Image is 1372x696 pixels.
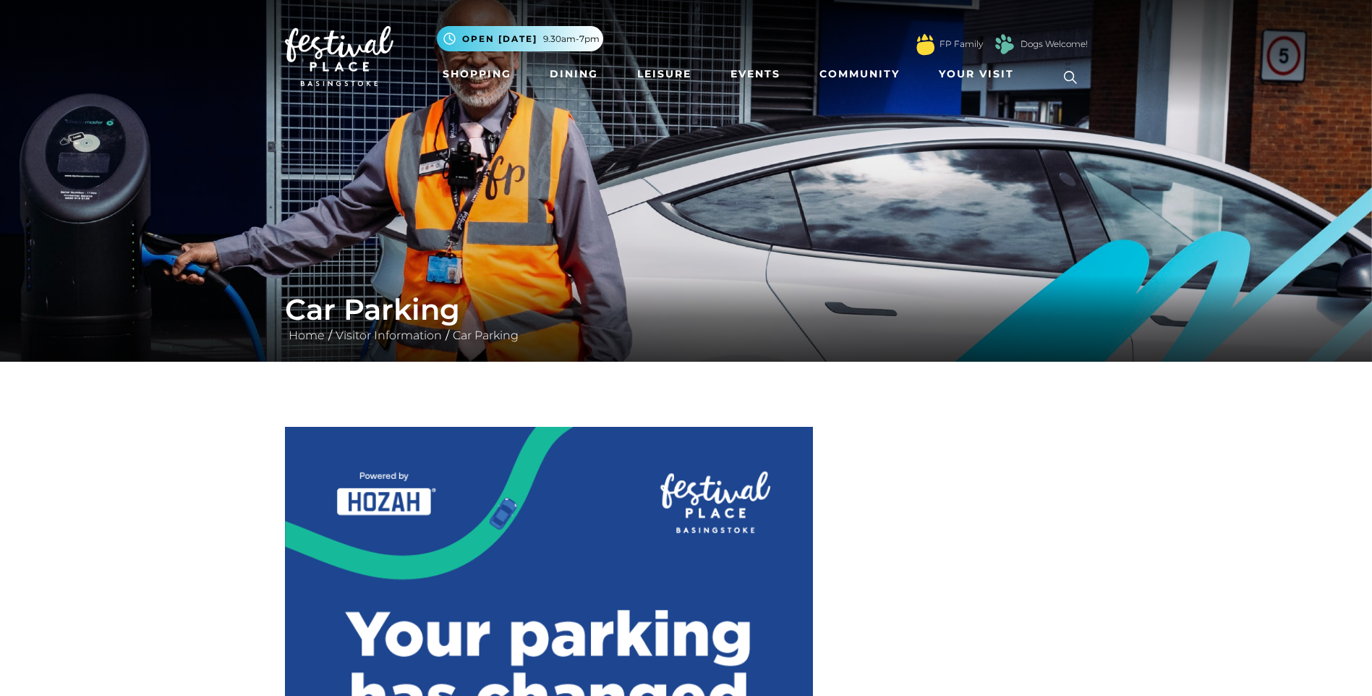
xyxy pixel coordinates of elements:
a: Home [285,328,328,342]
a: Dogs Welcome! [1021,38,1088,51]
a: FP Family [939,38,983,51]
span: 9.30am-7pm [543,33,600,46]
img: Festival Place Logo [285,26,393,87]
a: Car Parking [449,328,522,342]
a: Your Visit [933,61,1027,88]
span: Open [DATE] [462,33,537,46]
a: Community [814,61,906,88]
div: / / [274,292,1099,344]
a: Events [725,61,786,88]
a: Dining [544,61,604,88]
a: Leisure [631,61,697,88]
a: Visitor Information [332,328,446,342]
button: Open [DATE] 9.30am-7pm [437,26,603,51]
span: Your Visit [939,67,1014,82]
h1: Car Parking [285,292,1088,327]
a: Shopping [437,61,517,88]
